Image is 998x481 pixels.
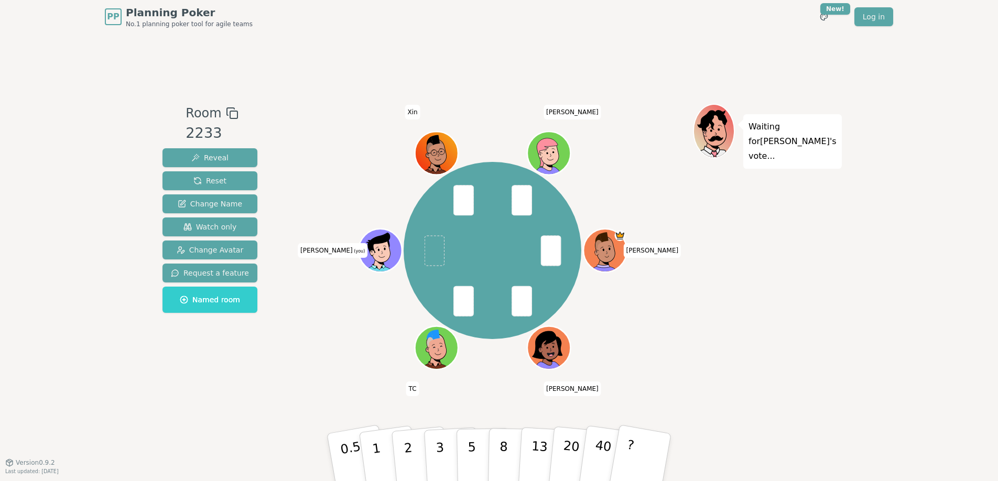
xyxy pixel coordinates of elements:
span: Named room [180,294,240,305]
div: 2233 [186,123,238,144]
button: Reset [162,171,257,190]
span: Click to change your name [298,243,367,258]
a: Log in [854,7,893,26]
span: PP [107,10,119,23]
a: PPPlanning PokerNo.1 planning poker tool for agile teams [105,5,253,28]
button: Version0.9.2 [5,458,55,467]
span: Change Avatar [177,245,244,255]
span: Change Name [178,199,242,209]
button: Change Avatar [162,240,257,259]
span: Request a feature [171,268,249,278]
button: Named room [162,287,257,313]
button: New! [815,7,833,26]
p: Waiting for [PERSON_NAME] 's vote... [748,119,837,163]
button: Request a feature [162,264,257,282]
span: Last updated: [DATE] [5,468,59,474]
button: Click to change your avatar [360,230,400,271]
button: Change Name [162,194,257,213]
span: Click to change your name [544,381,601,396]
span: Click to change your name [406,381,419,396]
span: (you) [353,249,365,254]
span: Click to change your name [623,243,681,258]
span: Room [186,104,221,123]
span: Reveal [191,152,229,163]
span: No.1 planning poker tool for agile teams [126,20,253,28]
div: New! [820,3,850,15]
span: Planning Poker [126,5,253,20]
span: Watch only [183,222,237,232]
span: Version 0.9.2 [16,458,55,467]
span: Evan is the host [614,230,625,241]
button: Reveal [162,148,257,167]
button: Watch only [162,217,257,236]
span: Reset [193,176,226,186]
span: Click to change your name [405,105,420,119]
span: Click to change your name [544,105,601,119]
